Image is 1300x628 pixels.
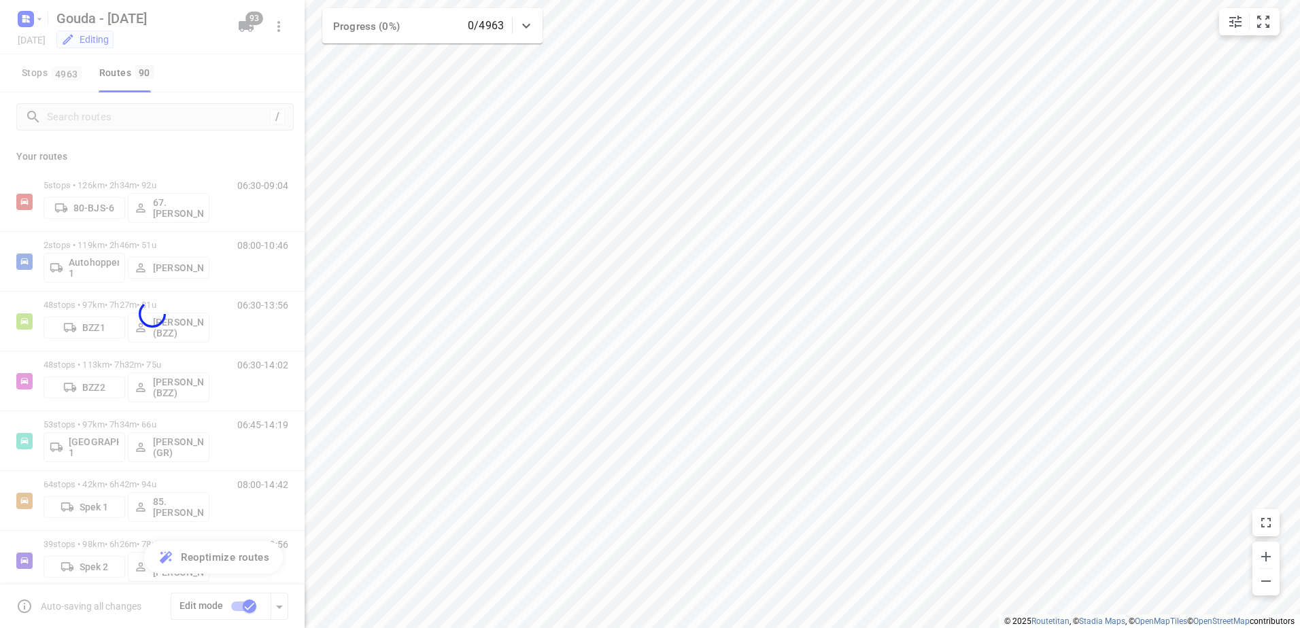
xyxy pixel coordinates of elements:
[322,8,543,43] div: Progress (0%)0/4963
[1135,616,1187,626] a: OpenMapTiles
[1250,8,1277,35] button: Fit zoom
[468,18,504,34] p: 0/4963
[1222,8,1249,35] button: Map settings
[1079,616,1125,626] a: Stadia Maps
[333,20,400,33] span: Progress (0%)
[1031,616,1070,626] a: Routetitan
[1193,616,1250,626] a: OpenStreetMap
[1004,616,1295,626] li: © 2025 , © , © © contributors
[1219,8,1280,35] div: small contained button group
